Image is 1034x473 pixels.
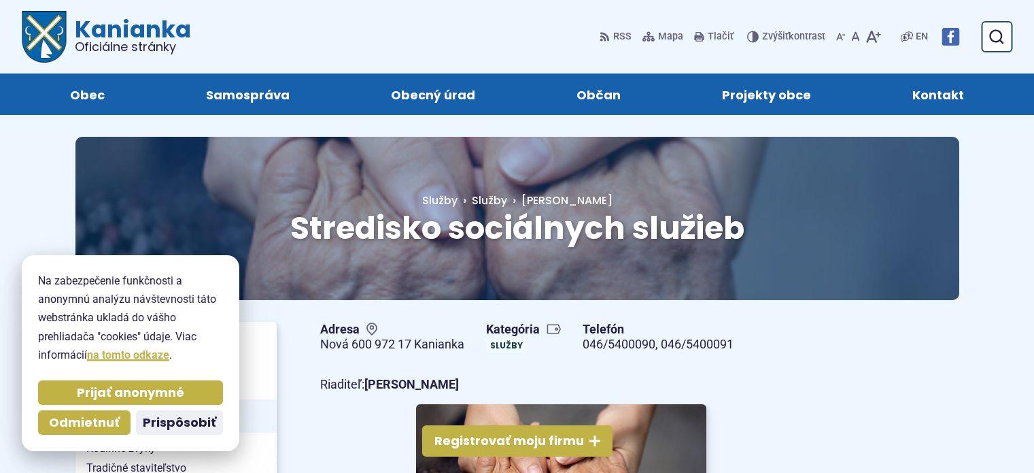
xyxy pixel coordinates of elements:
span: Projekty obce [722,74,811,115]
button: Tlačiť [691,22,736,51]
button: Nastaviť pôvodnú veľkosť písma [848,22,863,51]
p: Riaditeľ: [320,374,803,395]
a: EN [913,29,931,45]
img: Prejsť na domovskú stránku [22,11,67,63]
button: Registrovať moju firmu [422,425,613,457]
a: RSS [600,22,634,51]
span: Odmietnuť [49,415,120,431]
p: Na zabezpečenie funkčnosti a anonymnú analýzu návštevnosti táto webstránka ukladá do vášho prehli... [38,272,223,364]
button: Zmenšiť veľkosť písma [833,22,848,51]
a: Mapa [640,22,686,51]
strong: [PERSON_NAME] [364,377,459,391]
span: Registrovať moju firmu [434,434,584,449]
span: Kanianka [67,18,191,53]
span: Stredisko sociálnych služieb [290,206,744,250]
a: Služby [472,193,507,208]
span: kontrast [762,31,825,43]
span: Zvýšiť [762,31,789,42]
a: 046/5400090, 046/5400091 [583,337,734,351]
button: Odmietnuť [38,410,131,435]
span: Adresa [320,322,464,338]
a: Služby [422,193,472,208]
a: Obec [33,74,141,115]
span: Telefón [583,322,734,338]
button: Prispôsobiť [136,410,223,435]
span: Občan [576,74,621,115]
span: Tlačiť [708,31,734,43]
span: Mapa [658,29,683,45]
a: Kontakt [876,74,1001,115]
a: Logo Kanianka, prejsť na domovskú stránku. [22,11,191,63]
span: Prijať anonymné [77,385,184,401]
span: Oficiálne stránky [75,41,191,53]
span: Kontakt [912,74,964,115]
figcaption: Nová 600 972 17 Kanianka [320,337,464,353]
a: Služby [486,338,527,353]
a: Občan [540,74,658,115]
a: [PERSON_NAME] [507,193,613,208]
button: Zväčšiť veľkosť písma [863,22,884,51]
a: Samospráva [169,74,326,115]
img: Prejsť na Facebook stránku [942,28,959,46]
button: Prijať anonymné [38,380,223,405]
span: [PERSON_NAME] [521,193,613,208]
span: Obec [70,74,105,115]
a: na tomto odkaze [87,348,169,361]
span: Obecný úrad [391,74,475,115]
button: Zvýšiťkontrast [747,22,828,51]
span: Kategória [486,322,562,338]
a: Obecný úrad [354,74,512,115]
span: Služby [422,193,458,208]
span: RSS [613,29,632,45]
span: Samospráva [206,74,290,115]
a: Projekty obce [685,74,848,115]
span: Prispôsobiť [143,415,216,431]
span: EN [916,29,928,45]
